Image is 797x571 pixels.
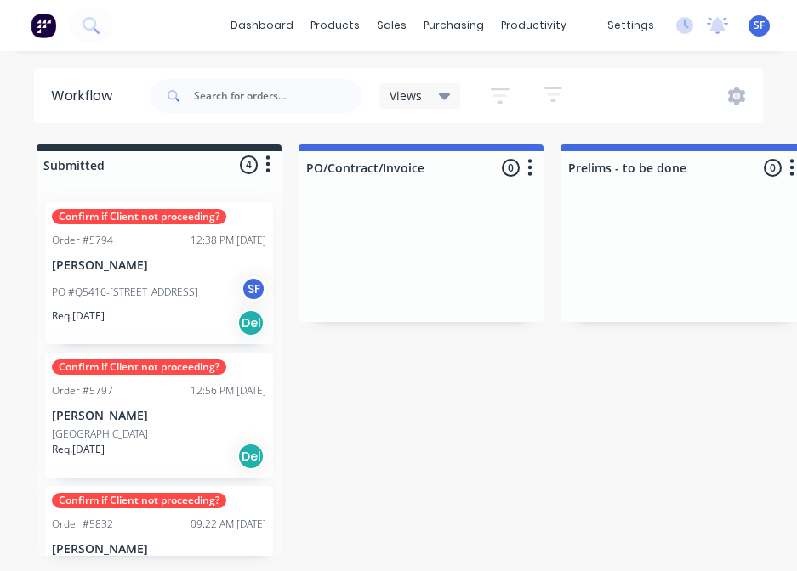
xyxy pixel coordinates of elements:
[191,383,266,399] div: 12:56 PM [DATE]
[52,233,113,248] div: Order #5794
[52,542,266,557] p: [PERSON_NAME]
[191,517,266,532] div: 09:22 AM [DATE]
[52,427,148,442] p: [GEOGRAPHIC_DATA]
[52,383,113,399] div: Order #5797
[52,409,266,423] p: [PERSON_NAME]
[492,13,575,38] div: productivity
[45,353,273,478] div: Confirm if Client not proceeding?Order #579712:56 PM [DATE][PERSON_NAME][GEOGRAPHIC_DATA]Req.[DAT...
[237,309,265,336] div: Del
[52,517,113,532] div: Order #5832
[45,202,273,344] div: Confirm if Client not proceeding?Order #579412:38 PM [DATE][PERSON_NAME]PO #Q5416-[STREET_ADDRESS...
[415,13,492,38] div: purchasing
[222,13,302,38] a: dashboard
[52,258,266,273] p: [PERSON_NAME]
[194,79,362,113] input: Search for orders...
[52,209,226,224] div: Confirm if Client not proceeding?
[52,359,226,375] div: Confirm if Client not proceeding?
[237,443,265,470] div: Del
[302,13,368,38] div: products
[51,86,121,106] div: Workflow
[31,13,56,38] img: Factory
[52,285,198,300] p: PO #Q5416-[STREET_ADDRESS]
[191,233,266,248] div: 12:38 PM [DATE]
[52,442,105,457] p: Req. [DATE]
[241,276,266,302] div: SF
[754,18,765,33] span: SF
[368,13,415,38] div: sales
[390,87,422,105] span: Views
[52,493,226,508] div: Confirm if Client not proceeding?
[599,13,663,38] div: settings
[52,308,105,324] p: Req. [DATE]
